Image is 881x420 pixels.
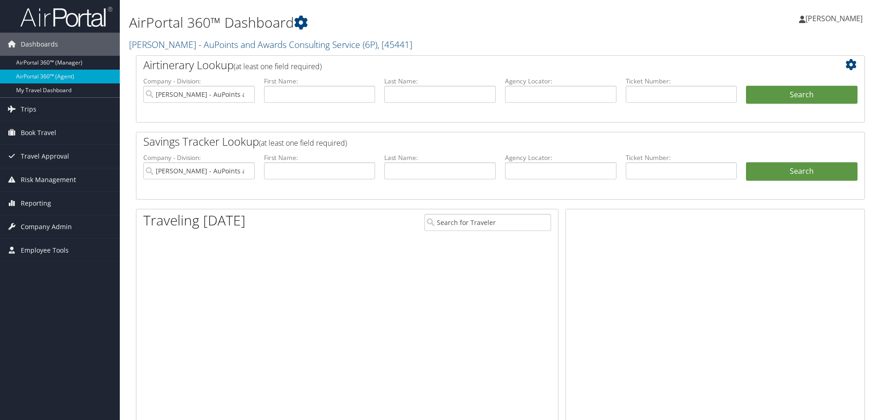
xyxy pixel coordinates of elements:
label: Ticket Number: [626,153,737,162]
label: Last Name: [384,153,496,162]
span: Company Admin [21,215,72,238]
span: Book Travel [21,121,56,144]
span: [PERSON_NAME] [805,13,863,24]
img: airportal-logo.png [20,6,112,28]
button: Search [746,86,858,104]
h2: Airtinerary Lookup [143,57,797,73]
label: Ticket Number: [626,77,737,86]
label: First Name: [264,77,376,86]
h2: Savings Tracker Lookup [143,134,797,149]
h1: AirPortal 360™ Dashboard [129,13,624,32]
span: Dashboards [21,33,58,56]
span: Reporting [21,192,51,215]
span: (at least one field required) [259,138,347,148]
span: (at least one field required) [234,61,322,71]
span: Employee Tools [21,239,69,262]
a: [PERSON_NAME] [799,5,872,32]
a: [PERSON_NAME] - AuPoints and Awards Consulting Service [129,38,412,51]
label: Last Name: [384,77,496,86]
span: , [ 45441 ] [377,38,412,51]
input: Search for Traveler [424,214,551,231]
span: ( 6P ) [363,38,377,51]
span: Trips [21,98,36,121]
label: First Name: [264,153,376,162]
span: Travel Approval [21,145,69,168]
label: Agency Locator: [505,77,617,86]
a: Search [746,162,858,181]
span: Risk Management [21,168,76,191]
label: Company - Division: [143,153,255,162]
label: Company - Division: [143,77,255,86]
h1: Traveling [DATE] [143,211,246,230]
input: search accounts [143,162,255,179]
label: Agency Locator: [505,153,617,162]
